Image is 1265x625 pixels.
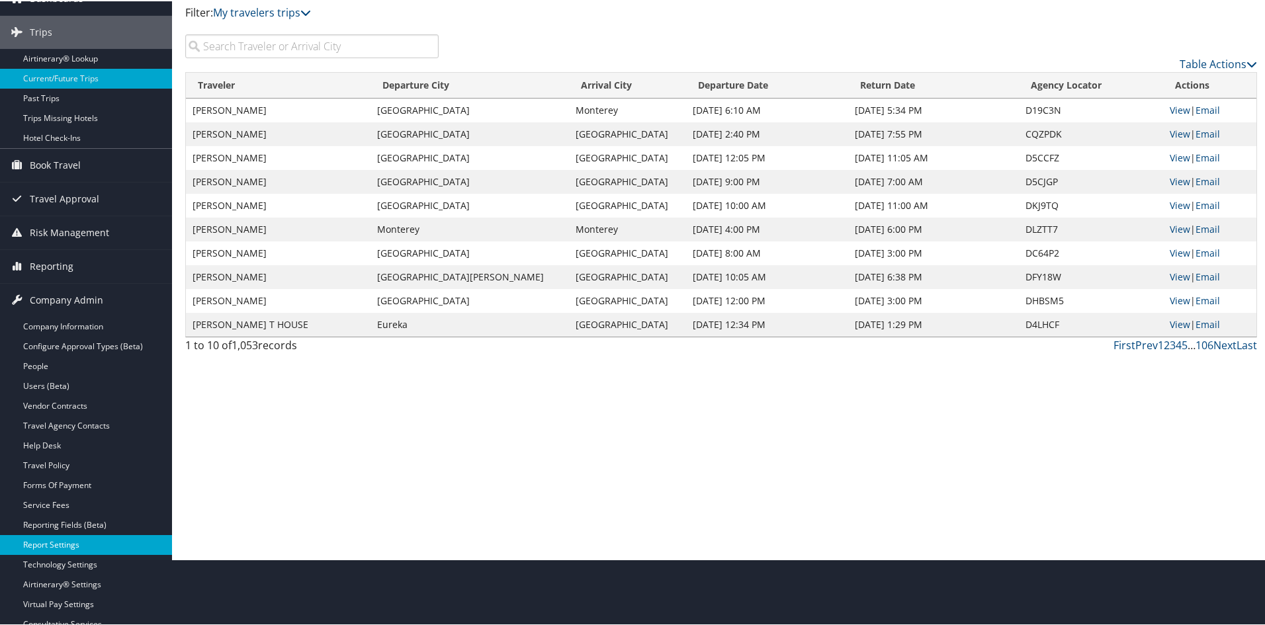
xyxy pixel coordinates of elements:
td: [GEOGRAPHIC_DATA][PERSON_NAME] [371,264,570,288]
td: [DATE] 8:00 AM [686,240,848,264]
span: … [1188,337,1196,351]
a: Email [1196,293,1220,306]
td: | [1163,216,1257,240]
td: [DATE] 12:05 PM [686,145,848,169]
span: 1,053 [232,337,258,351]
div: 1 to 10 of records [185,336,439,358]
a: Email [1196,269,1220,282]
th: Return Date: activate to sort column ascending [848,71,1019,97]
td: DHBSM5 [1019,288,1163,312]
a: 5 [1182,337,1188,351]
a: Email [1196,103,1220,115]
td: [GEOGRAPHIC_DATA] [371,240,570,264]
td: [DATE] 6:10 AM [686,97,848,121]
td: | [1163,97,1257,121]
td: [PERSON_NAME] T HOUSE [186,312,371,335]
span: Travel Approval [30,181,99,214]
input: Search Traveler or Arrival City [185,33,439,57]
a: View [1170,222,1190,234]
td: [GEOGRAPHIC_DATA] [371,169,570,192]
p: Filter: [185,3,900,21]
td: [GEOGRAPHIC_DATA] [371,288,570,312]
td: Monterey [371,216,570,240]
a: 3 [1170,337,1176,351]
a: Email [1196,126,1220,139]
a: View [1170,174,1190,187]
td: [PERSON_NAME] [186,288,371,312]
td: Monterey [569,97,686,121]
td: [DATE] 7:55 PM [848,121,1019,145]
th: Actions [1163,71,1257,97]
a: Email [1196,222,1220,234]
td: [DATE] 12:00 PM [686,288,848,312]
td: [GEOGRAPHIC_DATA] [371,97,570,121]
td: D5CCFZ [1019,145,1163,169]
td: Eureka [371,312,570,335]
a: Email [1196,150,1220,163]
a: 2 [1164,337,1170,351]
a: View [1170,103,1190,115]
td: [PERSON_NAME] [186,169,371,192]
td: [GEOGRAPHIC_DATA] [569,312,686,335]
td: [PERSON_NAME] [186,97,371,121]
a: View [1170,198,1190,210]
td: [GEOGRAPHIC_DATA] [569,288,686,312]
a: View [1170,317,1190,329]
td: [PERSON_NAME] [186,192,371,216]
a: View [1170,126,1190,139]
td: [DATE] 6:00 PM [848,216,1019,240]
a: Email [1196,198,1220,210]
a: View [1170,293,1190,306]
span: Book Travel [30,147,81,181]
a: Last [1237,337,1257,351]
td: | [1163,145,1257,169]
td: | [1163,192,1257,216]
td: [GEOGRAPHIC_DATA] [371,121,570,145]
td: [DATE] 5:34 PM [848,97,1019,121]
th: Departure City: activate to sort column ascending [371,71,570,97]
td: [PERSON_NAME] [186,240,371,264]
td: DC64P2 [1019,240,1163,264]
a: View [1170,150,1190,163]
td: [PERSON_NAME] [186,216,371,240]
td: [DATE] 3:00 PM [848,240,1019,264]
td: | [1163,264,1257,288]
td: [DATE] 12:34 PM [686,312,848,335]
td: Monterey [569,216,686,240]
td: [GEOGRAPHIC_DATA] [569,145,686,169]
td: [GEOGRAPHIC_DATA] [569,240,686,264]
a: Email [1196,174,1220,187]
span: Risk Management [30,215,109,248]
span: Trips [30,15,52,48]
td: [PERSON_NAME] [186,264,371,288]
th: Agency Locator: activate to sort column ascending [1019,71,1163,97]
td: [DATE] 3:00 PM [848,288,1019,312]
a: My travelers trips [213,4,311,19]
th: Traveler: activate to sort column ascending [186,71,371,97]
td: | [1163,169,1257,192]
td: [GEOGRAPHIC_DATA] [569,169,686,192]
td: | [1163,312,1257,335]
td: [PERSON_NAME] [186,145,371,169]
td: [GEOGRAPHIC_DATA] [569,121,686,145]
a: First [1113,337,1135,351]
td: D5CJGP [1019,169,1163,192]
td: [DATE] 2:40 PM [686,121,848,145]
td: [DATE] 10:05 AM [686,264,848,288]
td: CQZPDK [1019,121,1163,145]
a: Prev [1135,337,1158,351]
span: Company Admin [30,282,103,315]
td: [GEOGRAPHIC_DATA] [569,192,686,216]
td: [DATE] 9:00 PM [686,169,848,192]
td: DKJ9TQ [1019,192,1163,216]
a: View [1170,245,1190,258]
a: Table Actions [1180,56,1257,70]
a: Next [1213,337,1237,351]
td: | [1163,288,1257,312]
td: DLZTT7 [1019,216,1163,240]
td: [DATE] 11:05 AM [848,145,1019,169]
th: Departure Date: activate to sort column descending [686,71,848,97]
th: Arrival City: activate to sort column ascending [569,71,686,97]
td: [GEOGRAPHIC_DATA] [371,145,570,169]
td: [DATE] 6:38 PM [848,264,1019,288]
